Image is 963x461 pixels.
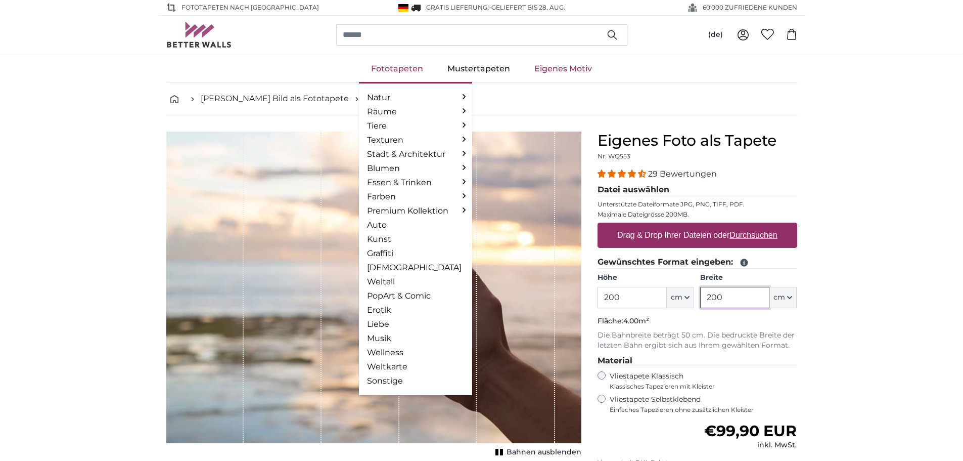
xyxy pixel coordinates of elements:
a: Essen & Trinken [367,177,464,189]
legend: Datei auswählen [598,184,797,196]
span: Bahnen ausblenden [507,447,581,457]
span: Fototapeten nach [GEOGRAPHIC_DATA] [181,3,319,12]
span: GRATIS Lieferung! [426,4,489,11]
span: cm [773,292,785,303]
a: Farben [367,191,464,203]
div: inkl. MwSt. [704,440,797,450]
button: cm [769,287,797,308]
nav: breadcrumbs [166,82,797,115]
a: Kunst [367,233,464,245]
span: €99,90 EUR [704,422,797,440]
span: Klassisches Tapezieren mit Kleister [610,383,789,391]
a: Texturen [367,134,464,146]
a: Wellness [367,347,464,359]
a: [PERSON_NAME] Bild als Fototapete [201,93,349,105]
label: Drag & Drop Ihrer Dateien oder [613,225,782,245]
span: Geliefert bis 28. Aug. [491,4,565,11]
span: - [489,4,565,11]
u: Durchsuchen [729,231,777,239]
a: Sonstige [367,375,464,387]
a: Fototapeten [359,56,435,82]
p: Die Bahnbreite beträgt 50 cm. Die bedruckte Breite der letzten Bahn ergibt sich aus Ihrem gewählt... [598,330,797,351]
p: Maximale Dateigrösse 200MB. [598,211,797,219]
a: Musik [367,332,464,345]
span: cm [671,292,682,303]
a: PopArt & Comic [367,290,464,302]
p: Fläche: [598,316,797,326]
a: [DEMOGRAPHIC_DATA] [367,262,464,274]
p: Unterstützte Dateiformate JPG, PNG, TIFF, PDF. [598,200,797,208]
a: Liebe [367,318,464,330]
a: Räume [367,106,464,118]
button: Bahnen ausblenden [492,445,581,459]
a: Tiere [367,120,464,132]
label: Vliestapete Klassisch [610,371,789,391]
label: Breite [700,273,797,283]
div: 1 of 1 [166,132,581,459]
span: 60'000 ZUFRIEDENE KUNDEN [703,3,797,12]
a: Premium Kollektion [367,205,464,217]
span: Nr. WQ553 [598,152,630,160]
h1: Eigenes Foto als Tapete [598,132,797,150]
a: Erotik [367,304,464,316]
label: Höhe [598,273,694,283]
legend: Material [598,355,797,367]
a: Weltkarte [367,361,464,373]
a: Eigenes Motiv [522,56,604,82]
span: 29 Bewertungen [648,169,717,179]
button: cm [667,287,694,308]
span: Einfaches Tapezieren ohne zusätzlichen Kleister [610,406,797,414]
a: Stadt & Architektur [367,148,464,160]
a: Auto [367,219,464,231]
img: Betterwalls [166,22,232,48]
a: Weltall [367,276,464,288]
span: 4.00m² [623,316,649,325]
img: Deutschland [398,4,408,12]
a: Natur [367,92,464,104]
button: (de) [700,26,731,44]
legend: Gewünschtes Format eingeben: [598,256,797,269]
label: Vliestapete Selbstklebend [610,395,797,414]
span: 4.34 stars [598,169,648,179]
a: Graffiti [367,247,464,260]
a: Mustertapeten [435,56,522,82]
a: Blumen [367,162,464,175]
